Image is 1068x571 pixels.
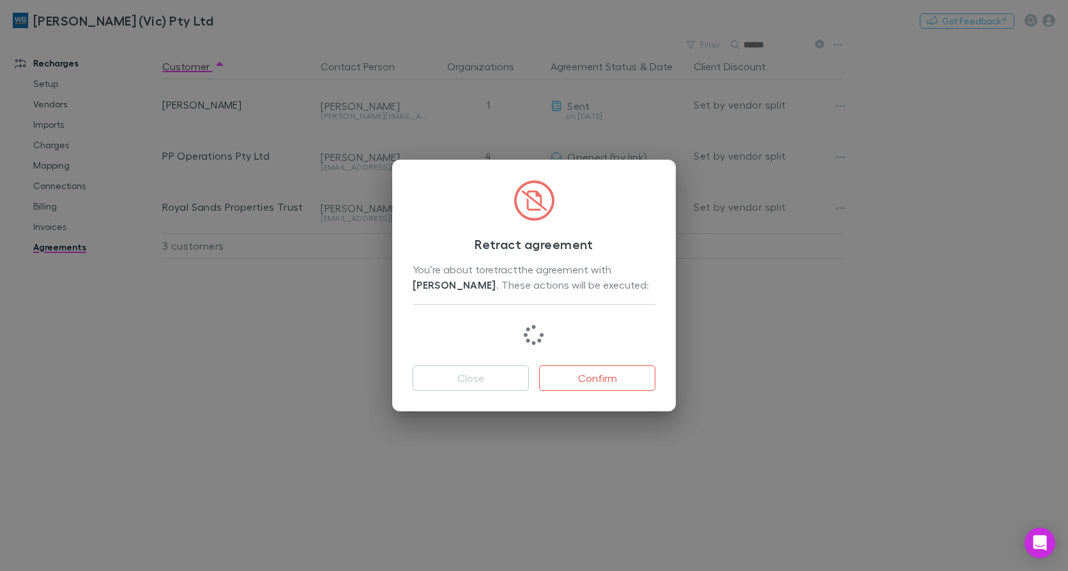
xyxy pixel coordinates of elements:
h3: Retract agreement [413,236,655,252]
img: CircledFileSlash.svg [514,180,554,221]
div: You’re about to retract the agreement with . These actions will be executed: [413,262,655,294]
button: Confirm [539,365,655,391]
button: Close [413,365,529,391]
strong: [PERSON_NAME] [413,278,496,291]
div: Open Intercom Messenger [1025,528,1055,558]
